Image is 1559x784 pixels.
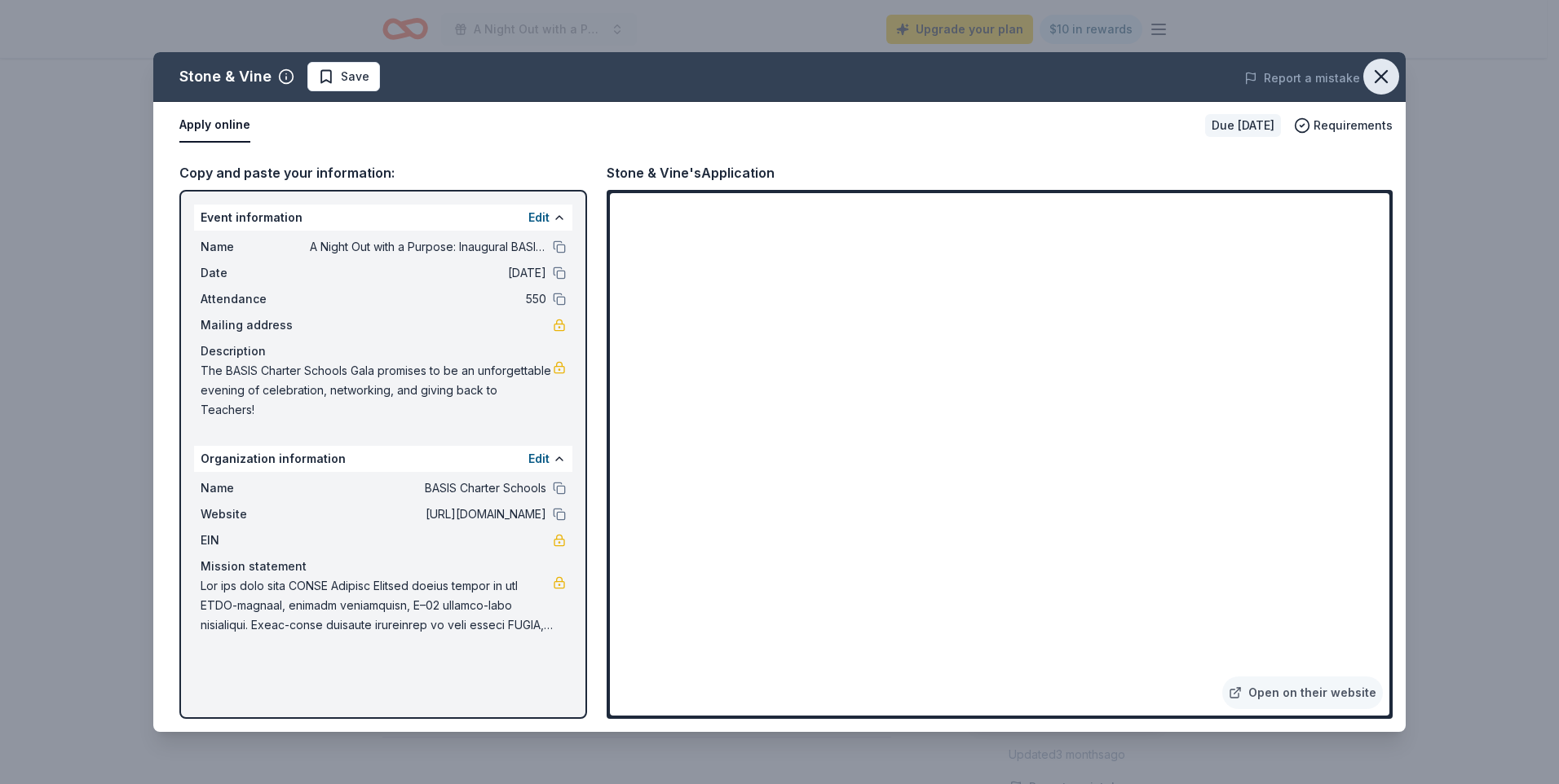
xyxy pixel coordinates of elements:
[341,67,369,86] span: Save
[201,289,310,309] span: Attendance
[179,162,587,183] div: Copy and paste your information:
[194,205,572,231] div: Event information
[201,557,566,576] div: Mission statement
[194,446,572,472] div: Organization information
[201,504,310,524] span: Website
[528,208,550,227] button: Edit
[201,263,310,283] span: Date
[201,531,310,550] span: EIN
[1294,116,1393,135] button: Requirements
[201,478,310,498] span: Name
[607,162,775,183] div: Stone & Vine's Application
[179,108,250,143] button: Apply online
[201,361,553,420] span: The BASIS Charter Schools Gala promises to be an unforgettable evening of celebration, networking...
[310,263,546,283] span: [DATE]
[201,341,566,361] div: Description
[307,62,380,91] button: Save
[201,576,553,635] span: Lor ips dolo sita CONSE Adipisc Elitsed doeius tempor in utl ETDO-magnaal, enimadm veniamquisn, E...
[1205,114,1281,137] div: Due [DATE]
[1244,68,1360,88] button: Report a mistake
[179,64,272,90] div: Stone & Vine
[201,237,310,257] span: Name
[528,449,550,469] button: Edit
[1314,116,1393,135] span: Requirements
[310,237,546,257] span: A Night Out with a Purpose: Inaugural BASIS Charter Schools Gala
[201,315,310,335] span: Mailing address
[310,478,546,498] span: BASIS Charter Schools
[310,289,546,309] span: 550
[310,504,546,524] span: [URL][DOMAIN_NAME]
[1222,676,1383,709] a: Open on their website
